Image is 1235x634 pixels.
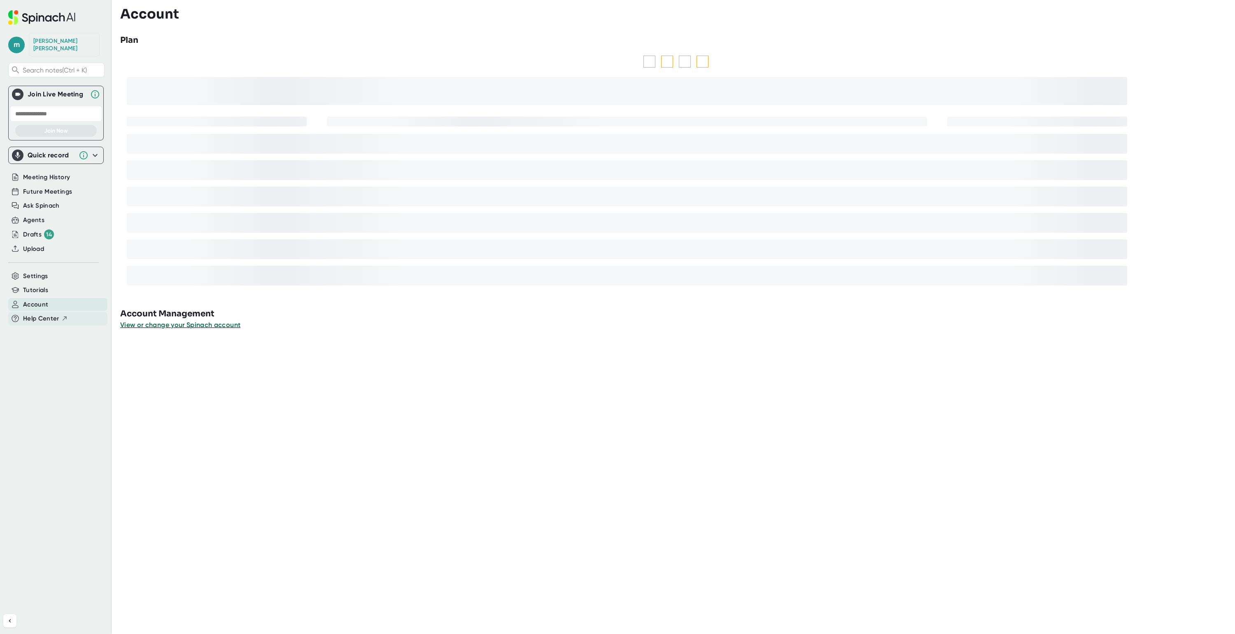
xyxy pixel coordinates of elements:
[23,229,54,239] button: Drafts 14
[120,34,138,47] h3: Plan
[44,127,68,134] span: Join Now
[15,125,97,137] button: Join Now
[120,321,240,329] span: View or change your Spinach account
[8,37,25,53] span: m
[28,151,75,159] div: Quick record
[14,90,22,98] img: Join Live Meeting
[28,90,86,98] div: Join Live Meeting
[23,314,59,323] span: Help Center
[23,215,44,225] button: Agents
[23,285,48,295] button: Tutorials
[23,300,48,309] button: Account
[120,308,1235,320] h3: Account Management
[12,86,100,103] div: Join Live MeetingJoin Live Meeting
[33,37,95,52] div: Myriam Martin
[23,201,60,211] button: Ask Spinach
[23,66,102,74] span: Search notes (Ctrl + K)
[120,6,179,22] h3: Account
[120,320,240,330] button: View or change your Spinach account
[23,244,44,254] button: Upload
[23,173,70,182] button: Meeting History
[12,147,100,164] div: Quick record
[23,271,48,281] button: Settings
[23,229,54,239] div: Drafts
[3,614,16,627] button: Collapse sidebar
[23,314,68,323] button: Help Center
[23,187,72,197] button: Future Meetings
[44,229,54,239] div: 14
